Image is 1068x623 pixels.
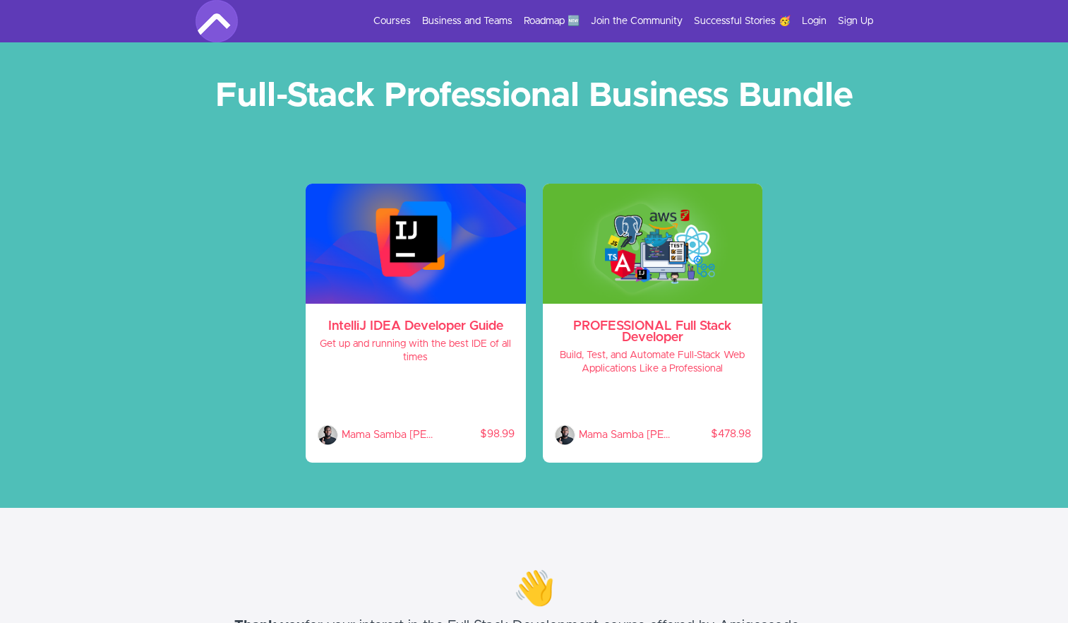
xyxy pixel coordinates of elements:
p: Mama Samba Braima Nelson [342,425,436,446]
h4: Build, Test, and Automate Full-Stack Web Applications Like a Professional [554,349,752,376]
a: IntelliJ IDEA Developer Guide Get up and running with the best IDE of all times Mama Samba Braima... [306,184,526,463]
p: $98.99 [436,427,515,441]
a: Join the Community [591,14,683,28]
a: PROFESSIONAL Full Stack Developer Build, Test, and Automate Full-Stack Web Applications Like a Pr... [543,184,763,463]
a: Sign Up [838,14,873,28]
a: Courses [373,14,411,28]
img: feaUWTbQhKblocKl2ZaW_Screenshot+2024-06-17+at+17.32.02.png [306,184,526,304]
p: $478.98 [673,427,752,441]
a: Business and Teams [422,14,512,28]
p: Mama Samba Braima Nelson [579,425,673,446]
h3: IntelliJ IDEA Developer Guide [317,321,515,332]
strong: Full-Stack Professional Business Bundle [215,79,853,113]
a: Successful Stories 🥳 [694,14,791,28]
img: Mama Samba Braima Nelson [317,425,338,446]
span: 👋 [513,573,556,607]
a: Roadmap 🆕 [524,14,580,28]
img: WPzdydpSLWzi0DE2vtpQ_full-stack-professional.png [543,184,763,304]
a: Login [802,14,827,28]
h4: Get up and running with the best IDE of all times [317,338,515,364]
h3: PROFESSIONAL Full Stack Developer [554,321,752,343]
img: Mama Samba Braima Nelson [554,425,575,446]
